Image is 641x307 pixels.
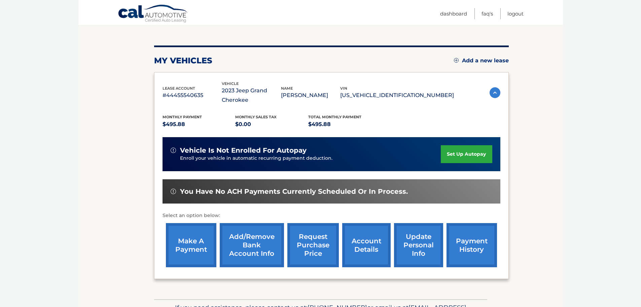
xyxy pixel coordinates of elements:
[166,223,216,267] a: make a payment
[171,189,176,194] img: alert-white.svg
[281,91,340,100] p: [PERSON_NAME]
[180,146,307,155] span: vehicle is not enrolled for autopay
[394,223,443,267] a: update personal info
[163,115,202,119] span: Monthly Payment
[340,91,454,100] p: [US_VEHICLE_IDENTIFICATION_NUMBER]
[340,86,347,91] span: vin
[222,86,281,105] p: 2023 Jeep Grand Cherokee
[235,120,308,129] p: $0.00
[163,120,236,129] p: $495.88
[342,223,391,267] a: account details
[440,8,467,19] a: Dashboard
[287,223,339,267] a: request purchase price
[482,8,493,19] a: FAQ's
[308,115,361,119] span: Total Monthly Payment
[308,120,381,129] p: $495.88
[163,212,500,220] p: Select an option below:
[454,57,509,64] a: Add a new lease
[180,155,441,162] p: Enroll your vehicle in automatic recurring payment deduction.
[220,223,284,267] a: Add/Remove bank account info
[281,86,293,91] span: name
[447,223,497,267] a: payment history
[171,148,176,153] img: alert-white.svg
[180,187,408,196] span: You have no ACH payments currently scheduled or in process.
[154,56,212,66] h2: my vehicles
[454,58,459,63] img: add.svg
[222,81,239,86] span: vehicle
[235,115,277,119] span: Monthly sales Tax
[507,8,524,19] a: Logout
[163,91,222,100] p: #44455540635
[163,86,195,91] span: lease account
[118,4,188,24] a: Cal Automotive
[441,145,492,163] a: set up autopay
[490,87,500,98] img: accordion-active.svg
